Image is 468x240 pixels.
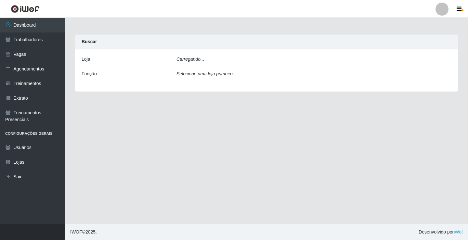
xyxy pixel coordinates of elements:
[82,56,90,63] label: Loja
[70,229,82,234] span: IWOF
[70,229,97,235] span: © 2025 .
[82,39,97,44] strong: Buscar
[176,71,236,76] i: Selecione uma loja primeiro...
[11,5,40,13] img: CoreUI Logo
[419,229,463,235] span: Desenvolvido por
[82,70,97,77] label: Função
[176,57,204,62] i: Carregando...
[454,229,463,234] a: iWof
